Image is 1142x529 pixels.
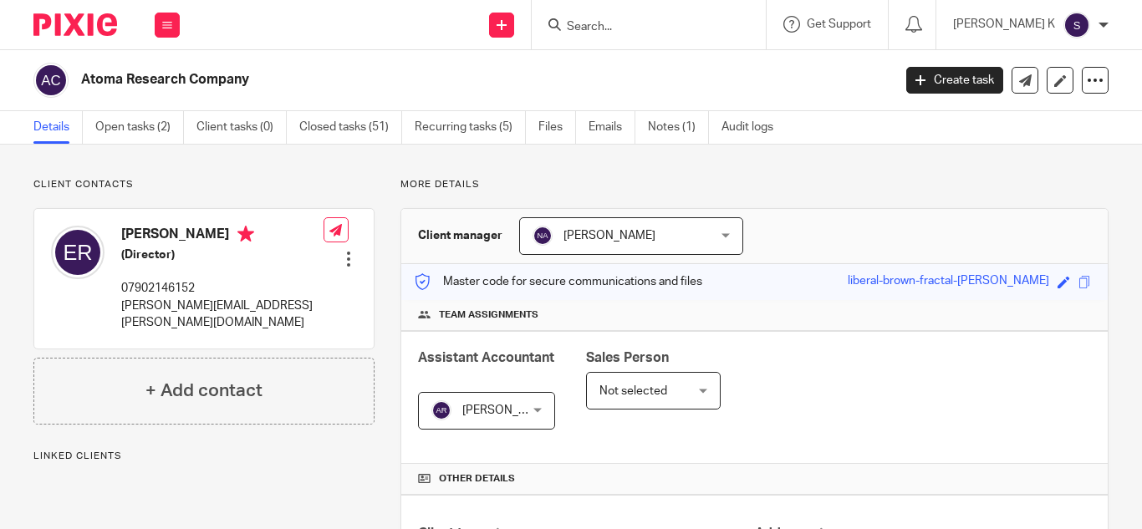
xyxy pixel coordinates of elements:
[414,273,702,290] p: Master code for secure communications and files
[400,178,1109,191] p: More details
[848,272,1049,292] div: liberal-brown-fractal-[PERSON_NAME]
[563,230,655,242] span: [PERSON_NAME]
[33,63,69,98] img: svg%3E
[721,111,786,144] a: Audit logs
[33,450,375,463] p: Linked clients
[462,404,554,416] span: [PERSON_NAME]
[431,400,451,420] img: svg%3E
[33,111,83,144] a: Details
[51,226,105,279] img: svg%3E
[418,351,554,364] span: Assistant Accountant
[599,385,667,397] span: Not selected
[953,16,1055,33] p: [PERSON_NAME] K
[439,472,515,486] span: Other details
[648,111,709,144] a: Notes (1)
[565,20,716,35] input: Search
[95,111,184,144] a: Open tasks (2)
[196,111,287,144] a: Client tasks (0)
[1063,12,1090,38] img: svg%3E
[33,178,375,191] p: Client contacts
[33,13,117,36] img: Pixie
[121,226,324,247] h4: [PERSON_NAME]
[237,226,254,242] i: Primary
[418,227,502,244] h3: Client manager
[121,247,324,263] h5: (Director)
[121,280,324,297] p: 07902146152
[415,111,526,144] a: Recurring tasks (5)
[299,111,402,144] a: Closed tasks (51)
[533,226,553,246] img: svg%3E
[586,351,669,364] span: Sales Person
[81,71,721,89] h2: Atoma Research Company
[589,111,635,144] a: Emails
[906,67,1003,94] a: Create task
[145,378,263,404] h4: + Add contact
[121,298,324,332] p: [PERSON_NAME][EMAIL_ADDRESS][PERSON_NAME][DOMAIN_NAME]
[538,111,576,144] a: Files
[807,18,871,30] span: Get Support
[439,308,538,322] span: Team assignments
